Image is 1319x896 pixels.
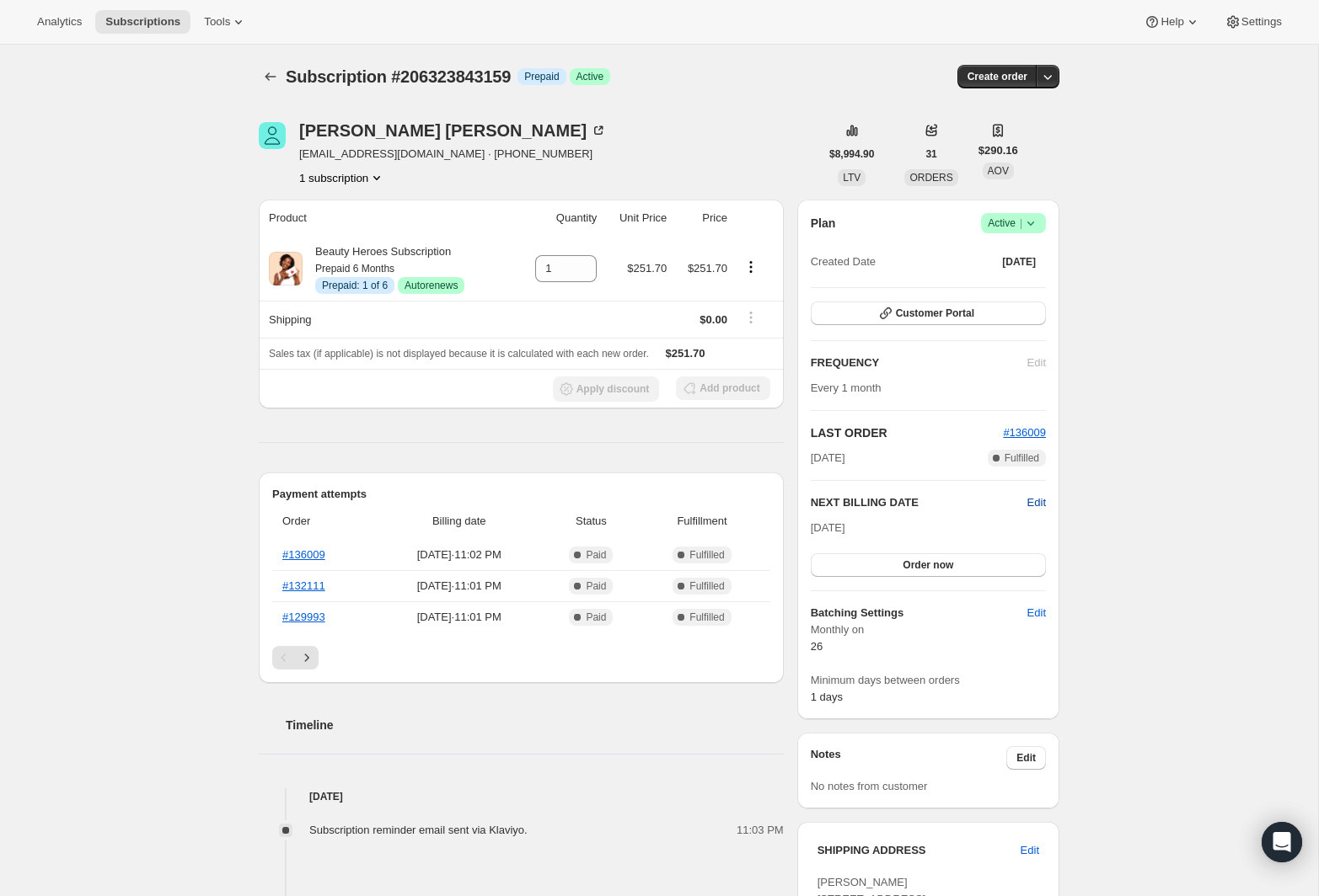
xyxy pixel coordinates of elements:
h2: Plan [811,215,836,232]
th: Shipping [259,301,515,338]
span: Subscription #206323843159 [286,67,511,86]
span: Paid [586,579,606,593]
h2: Payment attempts [272,486,770,503]
span: Help [1161,15,1183,29]
span: [EMAIL_ADDRESS][DOMAIN_NAME] · [PHONE_NUMBER] [299,146,607,163]
button: Order now [811,553,1046,577]
span: Subscription reminder email sent via Klaviyo. [309,824,528,836]
a: #136009 [1003,426,1046,439]
span: [DATE] [1002,255,1036,269]
span: Edit [1016,751,1036,765]
h2: FREQUENCY [811,355,1027,371]
span: Sales tax (if applicable) is not displayed because it is calculated with each new order. [269,348,649,360]
button: $8,994.90 [819,142,884,166]
span: $251.70 [688,262,727,275]
button: Customer Portal [811,301,1046,325]
th: Product [259,200,515,237]
span: Edit [1021,842,1039,859]
th: Order [272,503,375,540]
h2: NEXT BILLING DATE [811,494,1027,511]
span: Order now [903,558,953,572]
a: #136009 [282,548,325,561]
h3: Notes [811,746,1007,770]
th: Quantity [515,200,602,237]
span: Paid [586,548,606,562]
span: AOV [988,165,1009,177]
span: ORDERS [909,172,952,184]
span: [DATE] · 11:02 PM [380,547,539,563]
span: Prepaid [524,70,559,83]
div: Beauty Heroes Subscription [303,243,464,294]
div: [PERSON_NAME] [PERSON_NAME] [299,122,607,139]
button: Shipping actions [737,308,764,327]
button: 31 [915,142,946,166]
span: 26 [811,640,823,653]
a: #132111 [282,579,325,592]
span: Customer Portal [896,307,974,320]
span: Tools [204,15,230,29]
span: Fulfilled [689,548,724,562]
th: Price [672,200,732,237]
span: $8,994.90 [829,147,874,161]
span: Billing date [380,513,539,530]
button: Edit [1027,494,1046,511]
span: Active [988,215,1039,232]
span: Created Date [811,253,876,270]
h4: [DATE] [259,788,784,805]
th: Unit Price [602,200,672,237]
span: [DATE] [811,521,845,534]
div: Open Intercom Messenger [1262,822,1302,862]
button: Create order [957,65,1038,88]
h6: Batching Settings [811,605,1027,621]
span: Monthly on [811,621,1046,638]
nav: Pagination [272,646,770,669]
a: #129993 [282,611,325,623]
button: Next [295,646,319,669]
button: Subscriptions [259,65,282,88]
span: [DATE] [811,450,845,467]
span: Minimum days between orders [811,672,1046,689]
span: [DATE] · 11:01 PM [380,578,539,595]
button: Edit [1017,600,1056,627]
span: $290.16 [979,142,1018,159]
h2: LAST ORDER [811,424,1004,441]
span: LTV [843,172,861,184]
span: [DATE] · 11:01 PM [380,609,539,626]
span: Fulfilled [689,579,724,593]
img: product img [269,252,303,285]
span: $251.70 [666,347,705,360]
span: Autorenews [405,279,458,292]
button: Product actions [299,169,385,186]
button: Analytics [27,10,92,34]
small: Prepaid 6 Months [315,263,394,275]
span: Prepaid: 1 of 6 [322,279,388,292]
span: Fulfilled [689,611,724,624]
button: Edit [1006,746,1046,770]
button: Subscriptions [95,10,190,34]
span: 1 days [811,691,843,703]
button: #136009 [1003,424,1046,441]
button: [DATE] [992,250,1046,274]
span: Edit [1027,605,1046,621]
span: Hee-Jean Kim [259,122,286,149]
span: Subscriptions [105,15,180,29]
span: Create order [968,70,1027,83]
button: Edit [1011,837,1049,864]
span: Fulfillment [644,513,759,530]
span: Settings [1241,15,1282,29]
span: Every 1 month [811,381,882,394]
button: Settings [1214,10,1292,34]
span: No notes from customer [811,780,928,792]
span: Status [549,513,635,530]
h3: SHIPPING ADDRESS [818,842,1021,859]
span: 11:03 PM [737,822,784,839]
span: 31 [925,147,936,161]
span: Analytics [37,15,82,29]
span: Fulfilled [1005,451,1039,465]
button: Tools [194,10,257,34]
span: Active [576,70,604,83]
span: $251.70 [627,262,667,275]
h2: Timeline [286,717,784,733]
